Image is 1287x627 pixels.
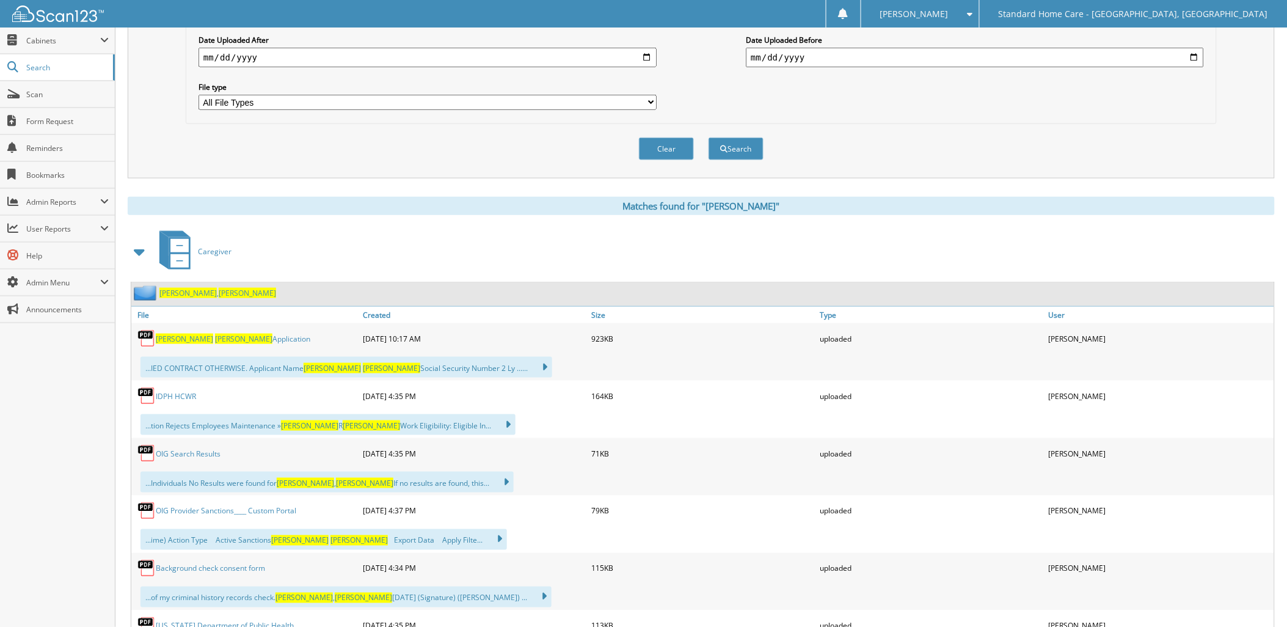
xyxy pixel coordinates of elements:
[131,307,360,323] a: File
[156,449,221,459] a: OIG Search Results
[26,251,109,261] span: Help
[134,285,159,301] img: folder2.png
[360,556,588,581] div: [DATE] 4:34 PM
[588,441,817,466] div: 71KB
[277,478,334,488] span: [PERSON_NAME]
[26,197,100,207] span: Admin Reports
[588,556,817,581] div: 115KB
[156,334,310,344] a: [PERSON_NAME] [PERSON_NAME]Application
[817,307,1046,323] a: Type
[1046,384,1274,408] div: [PERSON_NAME]
[156,563,265,574] a: Background check consent form
[817,441,1046,466] div: uploaded
[1046,556,1274,581] div: [PERSON_NAME]
[26,224,100,234] span: User Reports
[343,420,400,431] span: [PERSON_NAME]
[26,277,100,288] span: Admin Menu
[1046,499,1274,523] div: [PERSON_NAME]
[199,48,657,67] input: start
[275,593,333,603] span: [PERSON_NAME]
[219,288,276,298] span: [PERSON_NAME]
[271,535,329,546] span: [PERSON_NAME]
[363,363,420,373] span: [PERSON_NAME]
[360,326,588,351] div: [DATE] 10:17 AM
[817,326,1046,351] div: uploaded
[588,499,817,523] div: 79KB
[281,420,338,431] span: [PERSON_NAME]
[360,307,588,323] a: Created
[199,82,657,92] label: File type
[199,35,657,45] label: Date Uploaded After
[26,170,109,180] span: Bookmarks
[140,472,514,493] div: ...Individuals No Results were found for , If no results are found, this...
[26,304,109,315] span: Announcements
[137,502,156,520] img: PDF.png
[140,414,516,435] div: ...tion Rejects Employees Maintenance » R Work Eligibility: Eligible In...
[1046,441,1274,466] div: [PERSON_NAME]
[746,35,1204,45] label: Date Uploaded Before
[128,197,1275,215] div: Matches found for "[PERSON_NAME]"
[152,227,232,276] a: Caregiver
[1046,326,1274,351] div: [PERSON_NAME]
[140,587,552,607] div: ...of my criminal history records check. , [DATE] (Signature) ([PERSON_NAME]) ...
[215,334,272,344] span: [PERSON_NAME]
[137,559,156,577] img: PDF.png
[26,116,109,127] span: Form Request
[198,246,232,257] span: Caregiver
[817,499,1046,523] div: uploaded
[26,35,100,46] span: Cabinets
[588,384,817,408] div: 164KB
[999,10,1268,18] span: Standard Home Care - [GEOGRAPHIC_DATA], [GEOGRAPHIC_DATA]
[588,326,817,351] div: 923KB
[12,5,104,22] img: scan123-logo-white.svg
[26,89,109,100] span: Scan
[159,288,276,298] a: [PERSON_NAME],[PERSON_NAME]
[140,357,552,378] div: ...IED CONTRACT OTHERWISE. Applicant Name Social Security Number 2 Ly ......
[137,444,156,463] img: PDF.png
[880,10,949,18] span: [PERSON_NAME]
[588,307,817,323] a: Size
[746,48,1204,67] input: end
[304,363,361,373] span: [PERSON_NAME]
[156,506,296,516] a: OIG Provider Sanctions____ Custom Portal
[137,329,156,348] img: PDF.png
[360,441,588,466] div: [DATE] 4:35 PM
[335,593,392,603] span: [PERSON_NAME]
[137,387,156,405] img: PDF.png
[336,478,393,488] span: [PERSON_NAME]
[26,143,109,153] span: Reminders
[330,535,388,546] span: [PERSON_NAME]
[360,499,588,523] div: [DATE] 4:37 PM
[159,288,217,298] span: [PERSON_NAME]
[360,384,588,408] div: [DATE] 4:35 PM
[156,334,213,344] span: [PERSON_NAME]
[156,391,196,402] a: IDPH HCWR
[639,137,694,160] button: Clear
[140,529,507,550] div: ...ime) Action Type  Active Sanctions  Export Data  Apply Filte...
[709,137,764,160] button: Search
[817,556,1046,581] div: uploaded
[817,384,1046,408] div: uploaded
[26,62,107,73] span: Search
[1046,307,1274,323] a: User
